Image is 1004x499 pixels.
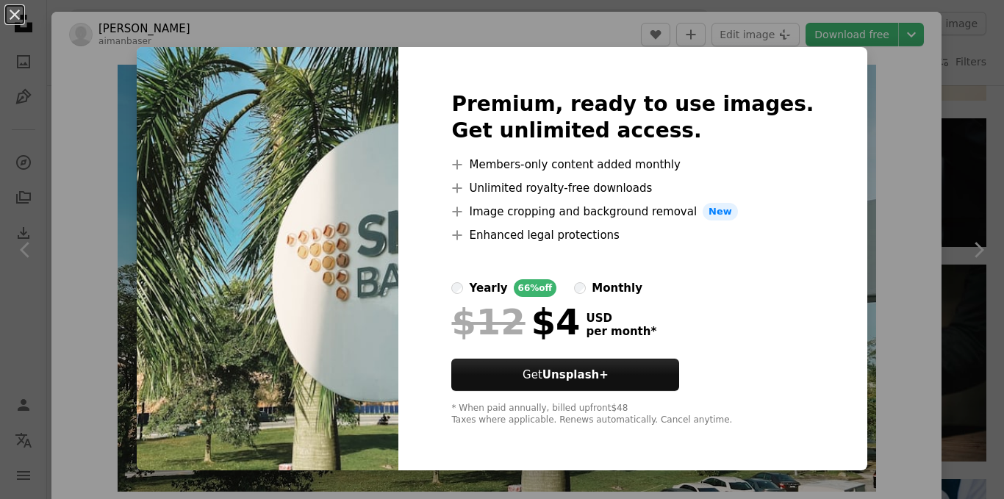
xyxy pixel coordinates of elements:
[574,282,586,294] input: monthly
[451,226,814,244] li: Enhanced legal protections
[451,403,814,426] div: * When paid annually, billed upfront $48 Taxes where applicable. Renews automatically. Cancel any...
[542,368,609,381] strong: Unsplash+
[451,282,463,294] input: yearly66%off
[451,203,814,220] li: Image cropping and background removal
[592,279,642,297] div: monthly
[451,91,814,144] h2: Premium, ready to use images. Get unlimited access.
[469,279,507,297] div: yearly
[586,325,656,338] span: per month *
[451,303,525,341] span: $12
[451,156,814,173] li: Members-only content added monthly
[514,279,557,297] div: 66% off
[586,312,656,325] span: USD
[703,203,738,220] span: New
[451,179,814,197] li: Unlimited royalty-free downloads
[451,359,679,391] button: GetUnsplash+
[137,47,398,470] img: photo-1623482430937-5f3406237527
[451,303,580,341] div: $4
